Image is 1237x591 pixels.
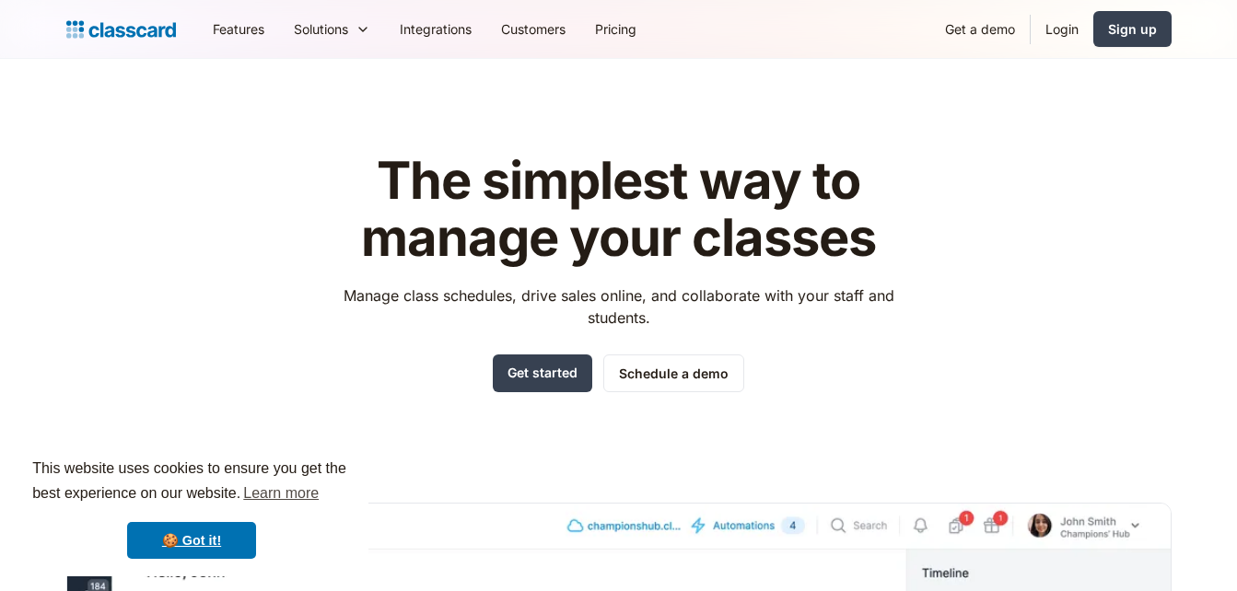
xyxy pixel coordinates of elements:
[198,8,279,50] a: Features
[930,8,1030,50] a: Get a demo
[32,458,351,507] span: This website uses cookies to ensure you get the best experience on our website.
[1108,19,1157,39] div: Sign up
[127,522,256,559] a: dismiss cookie message
[294,19,348,39] div: Solutions
[385,8,486,50] a: Integrations
[326,284,911,329] p: Manage class schedules, drive sales online, and collaborate with your staff and students.
[603,354,744,392] a: Schedule a demo
[1031,8,1093,50] a: Login
[486,8,580,50] a: Customers
[240,480,321,507] a: learn more about cookies
[1093,11,1172,47] a: Sign up
[580,8,651,50] a: Pricing
[66,17,176,42] a: home
[15,440,368,576] div: cookieconsent
[279,8,385,50] div: Solutions
[493,354,592,392] a: Get started
[326,153,911,266] h1: The simplest way to manage your classes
